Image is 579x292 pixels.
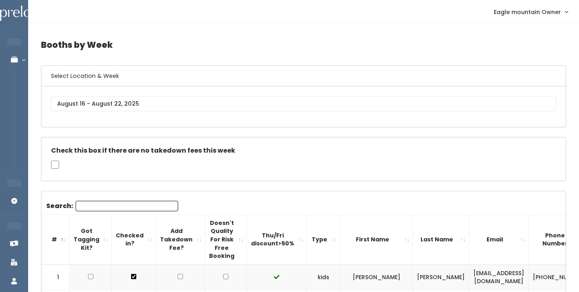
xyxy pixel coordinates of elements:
[413,265,469,290] td: [PERSON_NAME]
[51,147,556,154] h5: Check this box if there are no takedown fees this week
[41,214,70,264] th: #: activate to sort column descending
[340,265,413,290] td: [PERSON_NAME]
[46,201,178,211] label: Search:
[51,96,556,111] input: August 16 - August 22, 2025
[307,265,340,290] td: kids
[70,214,112,264] th: Got Tagging Kit?: activate to sort column ascending
[340,214,413,264] th: First Name: activate to sort column ascending
[156,214,205,264] th: Add Takedown Fee?: activate to sort column ascending
[41,66,566,86] h6: Select Location & Week
[469,265,529,290] td: [EMAIL_ADDRESS][DOMAIN_NAME]
[41,34,566,56] h4: Booths by Week
[469,214,529,264] th: Email: activate to sort column ascending
[494,8,561,16] span: Eagle mountain Owner
[112,214,156,264] th: Checked in?: activate to sort column ascending
[76,201,178,211] input: Search:
[307,214,340,264] th: Type: activate to sort column ascending
[247,214,307,264] th: Thu/Fri discount&gt;50%: activate to sort column ascending
[413,214,469,264] th: Last Name: activate to sort column ascending
[205,214,247,264] th: Doesn't Quality For Risk Free Booking : activate to sort column ascending
[41,265,70,290] td: 1
[486,3,576,20] a: Eagle mountain Owner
